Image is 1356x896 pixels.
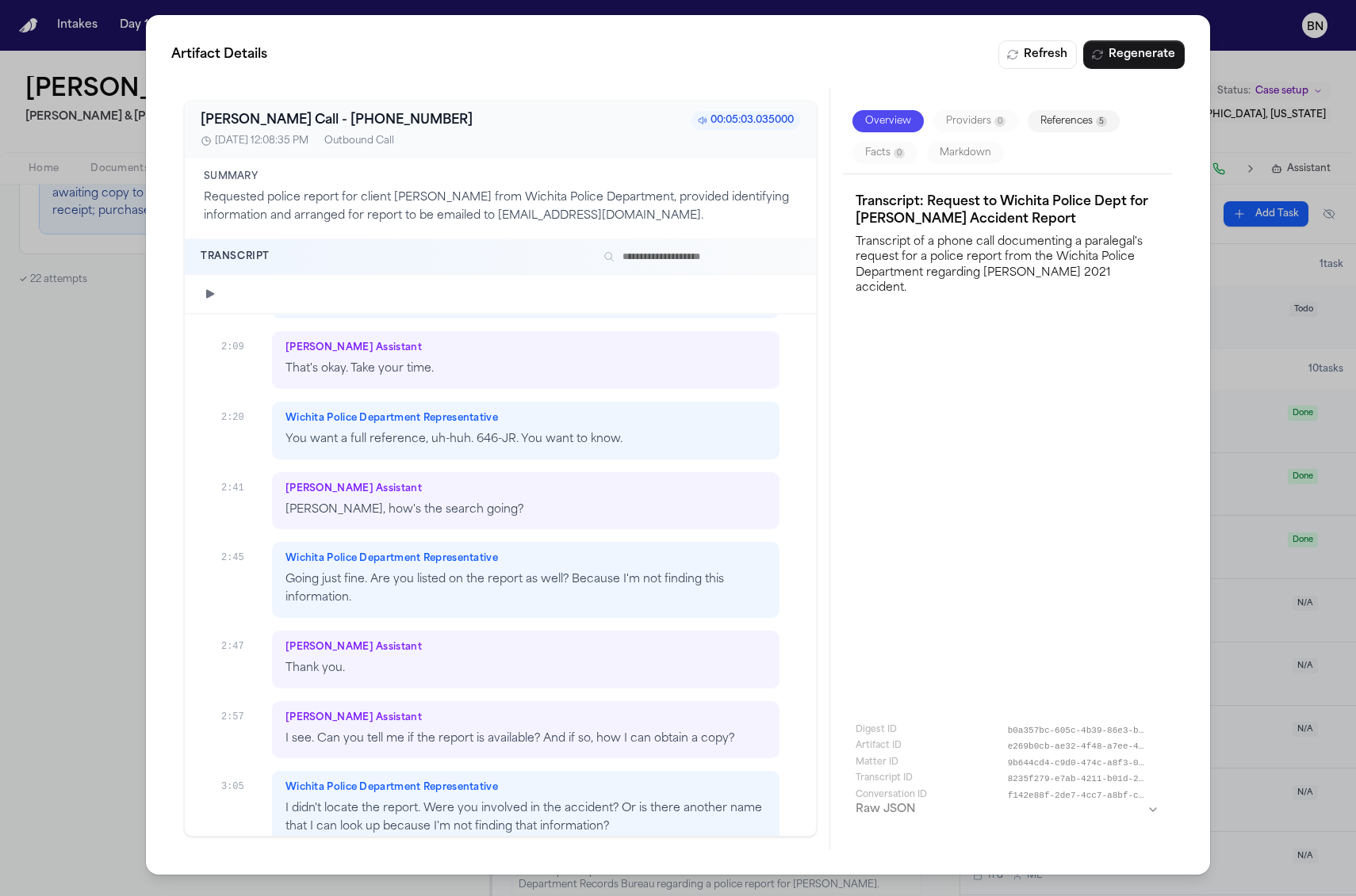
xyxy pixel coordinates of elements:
[285,501,766,520] p: [PERSON_NAME], how's the search going?
[1007,741,1159,754] button: e269b0cb-ae32-4f48-a7ee-41d25968e679
[221,701,780,759] div: 2:57[PERSON_NAME] AssistantI see. Can you tell me if the report is available? And if so, how I ca...
[221,331,780,389] div: 2:09[PERSON_NAME] AssistantThat's okay. Take your time.
[221,772,259,794] div: 3:05
[1007,773,1143,787] span: 8235f279-e7ab-4211-b01d-2dc414db2ba0
[285,801,766,837] p: I didn't locate the report. Were you involved in the accident? Or is there another name that I ca...
[324,135,394,147] div: Outbound Call
[894,148,905,158] span: 0
[285,412,498,425] span: Wichita Police Department Representative
[285,730,766,749] p: I see. Can you tell me if the report is available? And if so, how I can obtain a copy?
[852,142,917,164] button: Facts0
[856,757,898,770] span: Matter ID
[1007,741,1143,754] span: e269b0cb-ae32-4f48-a7ee-41d25968e679
[201,111,473,130] h3: [PERSON_NAME] Call - [PHONE_NUMBER]
[215,135,308,147] span: [DATE] 12:08:35 PM
[1096,116,1107,127] span: 5
[221,472,259,494] div: 2:41
[285,660,766,678] p: Thank you.
[221,331,259,353] div: 2:09
[285,341,422,354] span: [PERSON_NAME] Assistant
[221,772,780,848] div: 3:05Wichita Police Department RepresentativeI didn't locate the report. Were you involved in the ...
[856,789,927,803] span: Conversation ID
[691,111,800,130] span: 00:05:03.035000
[221,543,259,565] div: 2:45
[285,782,498,795] span: Wichita Police Department Representative
[285,360,766,379] p: That's okay. Take your time.
[221,701,259,723] div: 2:57
[1007,724,1159,738] button: b0a357bc-605c-4b39-86e3-bcf90e2ed65e
[933,110,1018,132] button: Providers0
[201,250,270,263] h4: Transcript
[221,402,780,459] div: 2:20Wichita Police Department RepresentativeYou want a full reference, uh-huh. 646-JR. You want t...
[171,45,267,64] span: Artifact Details
[994,116,1006,127] span: 0
[1083,40,1185,69] button: Regenerate Digest
[852,110,924,132] button: Overview
[1007,773,1159,787] button: 8235f279-e7ab-4211-b01d-2dc414db2ba0
[285,711,422,724] span: [PERSON_NAME] Assistant
[856,741,902,754] span: Artifact ID
[285,482,422,495] span: [PERSON_NAME] Assistant
[856,773,913,787] span: Transcript ID
[285,641,422,654] span: [PERSON_NAME] Assistant
[998,40,1077,69] button: Refresh Digest
[1007,757,1159,770] button: 9b644cd4-c9d0-474c-a8f3-005d9fa620a8
[1007,789,1159,803] button: f142e88f-2de7-4cc7-a8bf-cd242df5d1ff
[221,631,780,688] div: 2:47[PERSON_NAME] AssistantThank you.
[1028,110,1120,132] button: References5
[221,402,259,424] div: 2:20
[927,142,1004,164] button: Markdown
[221,472,780,530] div: 2:41[PERSON_NAME] Assistant[PERSON_NAME], how's the search going?
[1007,789,1143,803] span: f142e88f-2de7-4cc7-a8bf-cd242df5d1ff
[856,803,915,818] h3: Raw JSON
[204,170,797,183] h4: Summary
[204,189,797,226] p: Requested police report for client [PERSON_NAME] from Wichita Police Department, provided identif...
[856,193,1159,228] h3: Transcript: Request to Wichita Police Dept for [PERSON_NAME] Accident Report
[285,553,498,566] span: Wichita Police Department Representative
[856,231,1159,295] p: Transcript of a phone call documenting a paralegal's request for a police report from the Wichita...
[856,724,897,738] span: Digest ID
[221,543,780,619] div: 2:45Wichita Police Department RepresentativeGoing just fine. Are you listed on the report as well...
[285,431,766,449] p: You want a full reference, uh-huh. 646-JR. You want to know.
[856,803,1159,818] button: Raw JSON
[1007,757,1143,770] span: 9b644cd4-c9d0-474c-a8f3-005d9fa620a8
[221,631,259,653] div: 2:47
[285,572,766,608] p: Going just fine. Are you listed on the report as well? Because I'm not finding this information.
[1007,724,1143,738] span: b0a357bc-605c-4b39-86e3-bcf90e2ed65e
